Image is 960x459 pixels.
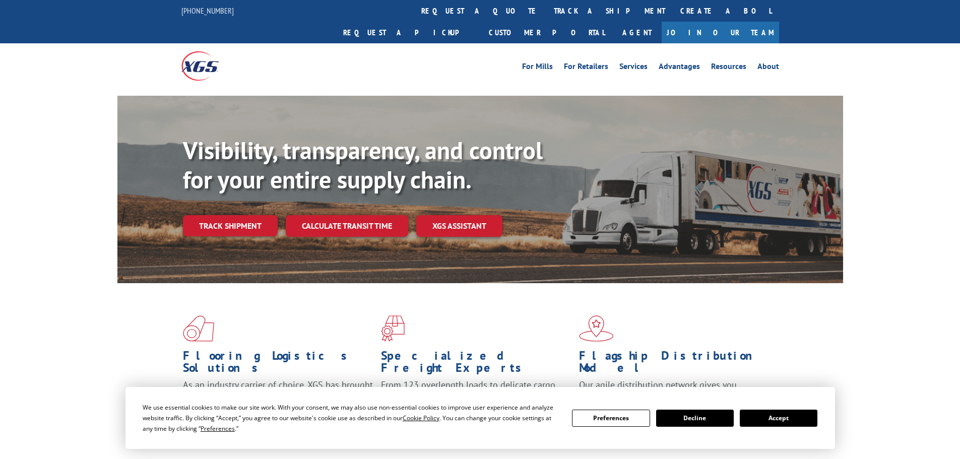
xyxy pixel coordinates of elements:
[336,22,481,43] a: Request a pickup
[659,62,700,74] a: Advantages
[183,315,214,342] img: xgs-icon-total-supply-chain-intelligence-red
[656,410,734,427] button: Decline
[183,379,373,415] span: As an industry carrier of choice, XGS has brought innovation and dedication to flooring logistics...
[522,62,553,74] a: For Mills
[740,410,817,427] button: Accept
[125,387,835,449] div: Cookie Consent Prompt
[381,379,571,424] p: From 123 overlength loads to delicate cargo, our experienced staff knows the best way to move you...
[564,62,608,74] a: For Retailers
[579,315,614,342] img: xgs-icon-flagship-distribution-model-red
[481,22,612,43] a: Customer Portal
[403,414,439,422] span: Cookie Policy
[579,379,764,403] span: Our agile distribution network gives you nationwide inventory management on demand.
[416,215,502,237] a: XGS ASSISTANT
[183,135,543,195] b: Visibility, transparency, and control for your entire supply chain.
[181,6,234,16] a: [PHONE_NUMBER]
[579,350,770,379] h1: Flagship Distribution Model
[572,410,650,427] button: Preferences
[286,215,408,237] a: Calculate transit time
[619,62,648,74] a: Services
[143,402,560,434] div: We use essential cookies to make our site work. With your consent, we may also use non-essential ...
[662,22,779,43] a: Join Our Team
[183,215,278,236] a: Track shipment
[183,350,373,379] h1: Flooring Logistics Solutions
[201,424,235,433] span: Preferences
[757,62,779,74] a: About
[612,22,662,43] a: Agent
[711,62,746,74] a: Resources
[381,350,571,379] h1: Specialized Freight Experts
[381,315,405,342] img: xgs-icon-focused-on-flooring-red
